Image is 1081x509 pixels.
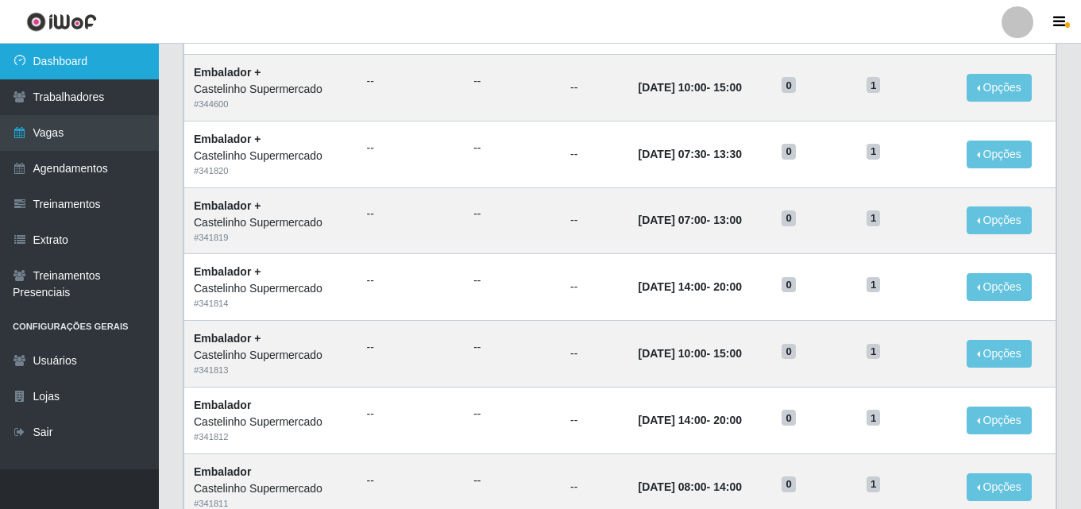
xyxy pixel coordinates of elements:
[713,480,742,493] time: 14:00
[782,344,796,360] span: 0
[194,280,348,297] div: Castelinho Supermercado
[473,140,551,156] ul: --
[194,297,348,310] div: # 341814
[782,277,796,293] span: 0
[194,98,348,111] div: # 344600
[967,141,1032,168] button: Opções
[194,347,348,364] div: Castelinho Supermercado
[561,321,628,388] td: --
[967,206,1032,234] button: Opções
[713,414,742,426] time: 20:00
[473,472,551,489] ul: --
[561,387,628,453] td: --
[561,121,628,187] td: --
[367,472,455,489] ul: --
[194,430,348,444] div: # 341812
[867,210,881,226] span: 1
[638,414,741,426] strong: -
[26,12,97,32] img: CoreUI Logo
[867,77,881,93] span: 1
[194,133,261,145] strong: Embalador +
[867,277,881,293] span: 1
[194,148,348,164] div: Castelinho Supermercado
[638,214,706,226] time: [DATE] 07:00
[713,148,742,160] time: 13:30
[194,465,251,478] strong: Embalador
[638,148,706,160] time: [DATE] 07:30
[967,74,1032,102] button: Opções
[473,206,551,222] ul: --
[867,476,881,492] span: 1
[638,347,741,360] strong: -
[638,214,741,226] strong: -
[194,480,348,497] div: Castelinho Supermercado
[638,480,741,493] strong: -
[561,54,628,121] td: --
[194,164,348,178] div: # 341820
[473,73,551,90] ul: --
[782,144,796,160] span: 0
[782,210,796,226] span: 0
[367,406,455,422] ul: --
[194,214,348,231] div: Castelinho Supermercado
[473,272,551,289] ul: --
[867,410,881,426] span: 1
[194,265,261,278] strong: Embalador +
[638,414,706,426] time: [DATE] 14:00
[638,81,706,94] time: [DATE] 10:00
[561,187,628,254] td: --
[638,347,706,360] time: [DATE] 10:00
[867,144,881,160] span: 1
[194,414,348,430] div: Castelinho Supermercado
[194,364,348,377] div: # 341813
[194,66,261,79] strong: Embalador +
[473,339,551,356] ul: --
[638,480,706,493] time: [DATE] 08:00
[782,476,796,492] span: 0
[867,344,881,360] span: 1
[967,407,1032,434] button: Opções
[367,339,455,356] ul: --
[782,77,796,93] span: 0
[194,399,251,411] strong: Embalador
[713,347,742,360] time: 15:00
[194,332,261,345] strong: Embalador +
[967,273,1032,301] button: Opções
[194,199,261,212] strong: Embalador +
[782,410,796,426] span: 0
[967,473,1032,501] button: Opções
[367,73,455,90] ul: --
[194,81,348,98] div: Castelinho Supermercado
[367,272,455,289] ul: --
[194,231,348,245] div: # 341819
[713,280,742,293] time: 20:00
[367,140,455,156] ul: --
[638,148,741,160] strong: -
[967,340,1032,368] button: Opções
[638,280,706,293] time: [DATE] 14:00
[367,206,455,222] ul: --
[713,214,742,226] time: 13:00
[713,81,742,94] time: 15:00
[561,254,628,321] td: --
[638,81,741,94] strong: -
[638,280,741,293] strong: -
[473,406,551,422] ul: --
